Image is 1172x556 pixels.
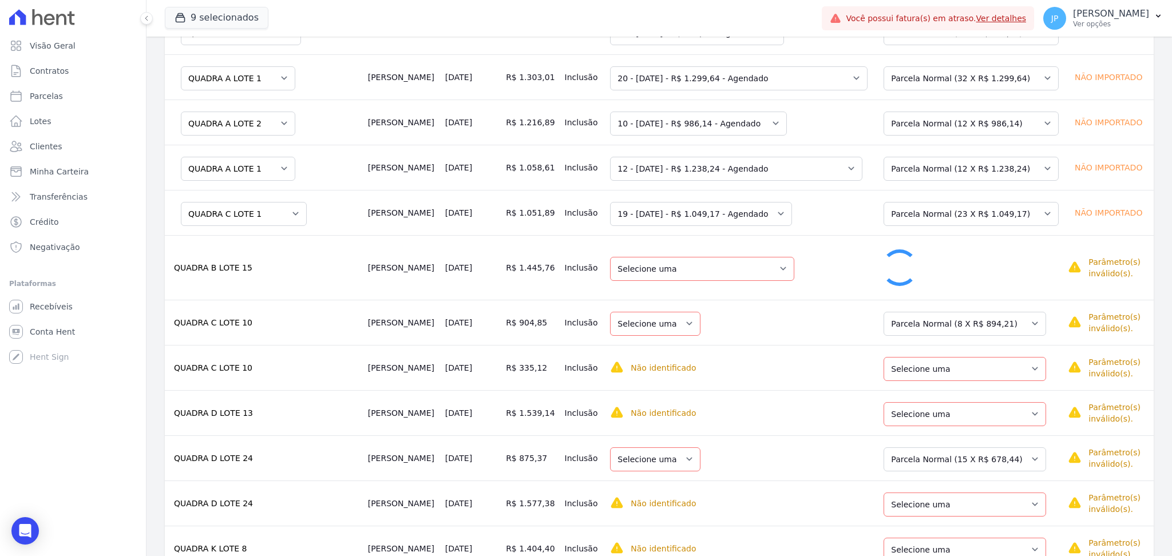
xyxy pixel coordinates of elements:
td: [PERSON_NAME] [363,190,441,235]
a: Crédito [5,211,141,233]
p: Não identificado [631,543,696,554]
td: R$ 1.303,01 [501,54,560,100]
p: Parâmetro(s) inválido(s). [1088,356,1149,379]
td: Inclusão [560,235,606,300]
td: [PERSON_NAME] [363,390,441,435]
td: Inclusão [560,300,606,345]
a: Clientes [5,135,141,158]
td: Inclusão [560,345,606,390]
a: Minha Carteira [5,160,141,183]
td: [PERSON_NAME] [363,300,441,345]
td: Inclusão [560,190,606,235]
span: Lotes [30,116,52,127]
td: R$ 1.445,76 [501,235,560,300]
p: Ver opções [1073,19,1149,29]
td: [DATE] [441,235,501,300]
td: R$ 1.051,89 [501,190,560,235]
div: Não importado [1068,160,1149,176]
td: R$ 875,37 [501,435,560,480]
p: Parâmetro(s) inválido(s). [1088,447,1149,470]
td: Inclusão [560,480,606,526]
a: QUADRA C LOTE 10 [174,318,252,327]
p: Parâmetro(s) inválido(s). [1088,402,1149,424]
a: QUADRA D LOTE 24 [174,454,253,463]
a: Contratos [5,59,141,82]
div: Não importado [1068,69,1149,85]
span: Recebíveis [30,301,73,312]
td: [DATE] [441,54,501,100]
span: JP [1051,14,1059,22]
td: [PERSON_NAME] [363,145,441,190]
div: Plataformas [9,277,137,291]
td: [DATE] [441,190,501,235]
button: 9 selecionados [165,7,268,29]
p: Parâmetro(s) inválido(s). [1088,256,1149,279]
td: R$ 1.058,61 [501,145,560,190]
p: [PERSON_NAME] [1073,8,1149,19]
td: [DATE] [441,100,501,145]
a: Ver detalhes [976,14,1027,23]
div: Não importado [1068,114,1149,130]
td: [PERSON_NAME] [363,235,441,300]
td: [DATE] [441,480,501,526]
td: R$ 335,12 [501,345,560,390]
span: Crédito [30,216,59,228]
td: [PERSON_NAME] [363,480,441,526]
td: R$ 1.216,89 [501,100,560,145]
div: Open Intercom Messenger [11,517,39,545]
span: Você possui fatura(s) em atraso. [846,13,1026,25]
td: Inclusão [560,100,606,145]
td: R$ 904,85 [501,300,560,345]
div: Não importado [1068,205,1149,221]
a: QUADRA D LOTE 13 [174,408,253,418]
td: Inclusão [560,54,606,100]
a: Recebíveis [5,295,141,318]
a: QUADRA B LOTE 15 [174,263,252,272]
p: Não identificado [631,498,696,509]
td: [DATE] [441,345,501,390]
td: [DATE] [441,435,501,480]
td: R$ 1.577,38 [501,480,560,526]
td: Inclusão [560,145,606,190]
p: Parâmetro(s) inválido(s). [1088,311,1149,334]
td: Inclusão [560,390,606,435]
a: QUADRA C LOTE 10 [174,363,252,372]
td: [DATE] [441,390,501,435]
button: JP [PERSON_NAME] Ver opções [1034,2,1172,34]
span: Transferências [30,191,88,202]
span: Negativação [30,241,80,253]
a: QUADRA K LOTE 8 [174,544,247,553]
td: [PERSON_NAME] [363,100,441,145]
p: Não identificado [631,407,696,419]
span: Conta Hent [30,326,75,337]
td: Inclusão [560,435,606,480]
a: Lotes [5,110,141,133]
p: Não identificado [631,362,696,374]
a: Transferências [5,185,141,208]
span: Parcelas [30,90,63,102]
a: QUADRA D LOTE 24 [174,499,253,508]
span: Contratos [30,65,69,77]
td: [PERSON_NAME] [363,435,441,480]
a: Conta Hent [5,320,141,343]
a: Visão Geral [5,34,141,57]
td: [DATE] [441,300,501,345]
td: [PERSON_NAME] [363,54,441,100]
td: [PERSON_NAME] [363,345,441,390]
span: Visão Geral [30,40,76,51]
span: Clientes [30,141,62,152]
td: [DATE] [441,145,501,190]
p: Parâmetro(s) inválido(s). [1088,492,1149,515]
span: Minha Carteira [30,166,89,177]
a: Parcelas [5,85,141,108]
a: Negativação [5,236,141,259]
td: R$ 1.539,14 [501,390,560,435]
